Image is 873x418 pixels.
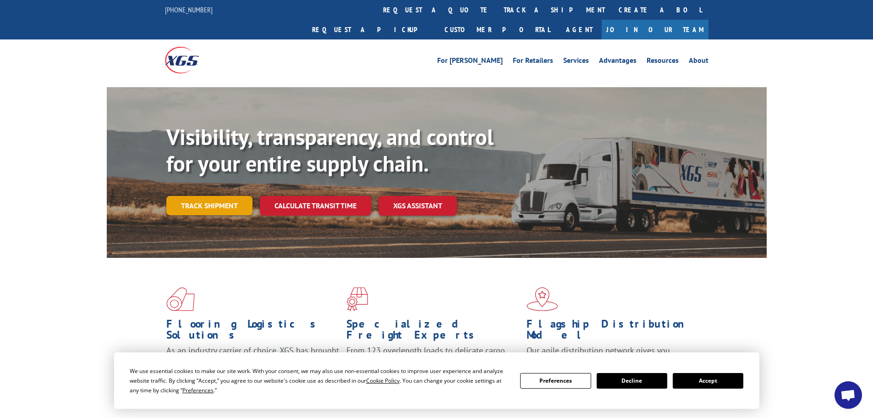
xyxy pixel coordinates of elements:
span: As an industry carrier of choice, XGS has brought innovation and dedication to flooring logistics... [166,345,339,378]
a: For [PERSON_NAME] [437,57,503,67]
button: Decline [597,373,667,389]
span: Cookie Policy [366,377,400,385]
a: Customer Portal [438,20,557,39]
a: Request a pickup [305,20,438,39]
h1: Flagship Distribution Model [527,318,700,345]
span: Our agile distribution network gives you nationwide inventory management on demand. [527,345,695,367]
a: Agent [557,20,602,39]
a: Join Our Team [602,20,708,39]
img: xgs-icon-total-supply-chain-intelligence-red [166,287,195,311]
b: Visibility, transparency, and control for your entire supply chain. [166,123,494,178]
a: Services [563,57,589,67]
h1: Flooring Logistics Solutions [166,318,340,345]
img: xgs-icon-flagship-distribution-model-red [527,287,558,311]
a: For Retailers [513,57,553,67]
a: Open chat [835,381,862,409]
a: About [689,57,708,67]
a: [PHONE_NUMBER] [165,5,213,14]
a: Advantages [599,57,637,67]
div: Cookie Consent Prompt [114,352,759,409]
h1: Specialized Freight Experts [346,318,520,345]
span: Preferences [182,386,214,394]
div: We use essential cookies to make our site work. With your consent, we may also use non-essential ... [130,366,509,395]
a: Resources [647,57,679,67]
p: From 123 overlength loads to delicate cargo, our experienced staff knows the best way to move you... [346,345,520,386]
button: Accept [673,373,743,389]
img: xgs-icon-focused-on-flooring-red [346,287,368,311]
button: Preferences [520,373,591,389]
a: Calculate transit time [260,196,371,216]
a: Track shipment [166,196,253,215]
a: XGS ASSISTANT [379,196,457,216]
